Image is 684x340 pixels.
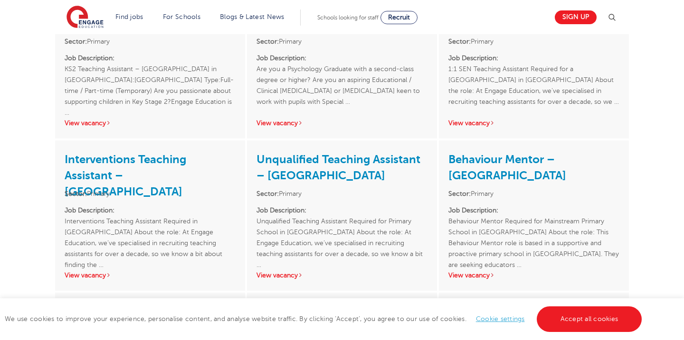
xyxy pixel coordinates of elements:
[65,36,236,47] li: Primary
[448,36,619,47] li: Primary
[448,190,471,197] strong: Sector:
[256,190,279,197] strong: Sector:
[256,55,306,62] strong: Job Description:
[65,119,111,127] a: View vacancy
[65,207,114,214] strong: Job Description:
[163,13,200,20] a: For Schools
[448,188,619,199] li: Primary
[65,190,87,197] strong: Sector:
[537,306,642,332] a: Accept all cookies
[115,13,143,20] a: Find jobs
[555,10,597,24] a: Sign up
[317,14,379,21] span: Schools looking for staff
[448,205,619,259] p: Behaviour Mentor Required for Mainstream Primary School in [GEOGRAPHIC_DATA] About the role: This...
[380,11,418,24] a: Recruit
[448,119,495,127] a: View vacancy
[65,188,236,199] li: Primary
[448,153,566,182] a: Behaviour Mentor – [GEOGRAPHIC_DATA]
[5,315,644,322] span: We use cookies to improve your experience, personalise content, and analyse website traffic. By c...
[65,38,87,45] strong: Sector:
[65,272,111,279] a: View vacancy
[65,55,114,62] strong: Job Description:
[65,153,186,198] a: Interventions Teaching Assistant – [GEOGRAPHIC_DATA]
[476,315,525,322] a: Cookie settings
[220,13,285,20] a: Blogs & Latest News
[65,53,236,107] p: KS2 Teaching Assistant – [GEOGRAPHIC_DATA] in [GEOGRAPHIC_DATA]:[GEOGRAPHIC_DATA] Type:Full-time ...
[256,36,427,47] li: Primary
[256,119,303,127] a: View vacancy
[448,272,495,279] a: View vacancy
[66,6,104,29] img: Engage Education
[448,53,619,107] p: 1:1 SEN Teaching Assistant Required for a [GEOGRAPHIC_DATA] in [GEOGRAPHIC_DATA] About the role: ...
[388,14,410,21] span: Recruit
[448,55,498,62] strong: Job Description:
[448,207,498,214] strong: Job Description:
[256,53,427,107] p: Are you a Psychology Graduate with a second-class degree or higher? Are you an aspiring Education...
[256,153,420,182] a: Unqualified Teaching Assistant – [GEOGRAPHIC_DATA]
[256,207,306,214] strong: Job Description:
[256,188,427,199] li: Primary
[256,272,303,279] a: View vacancy
[448,38,471,45] strong: Sector:
[65,205,236,259] p: Interventions Teaching Assistant Required in [GEOGRAPHIC_DATA] About the role: At Engage Educatio...
[256,38,279,45] strong: Sector:
[256,205,427,259] p: Unqualified Teaching Assistant Required for Primary School in [GEOGRAPHIC_DATA] About the role: A...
